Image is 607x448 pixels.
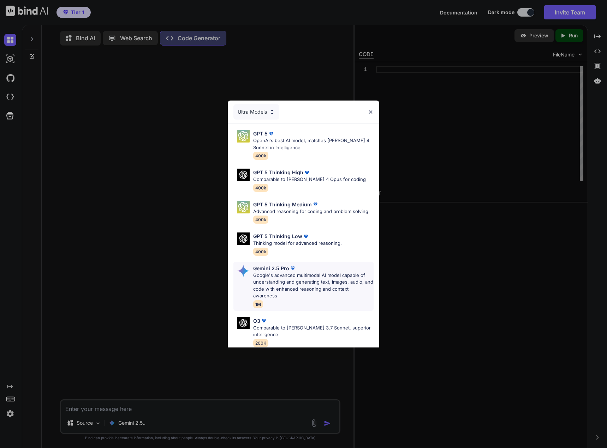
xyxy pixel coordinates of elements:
[253,130,268,137] p: GPT 5
[253,325,374,338] p: Comparable to [PERSON_NAME] 3.7 Sonnet, superior intelligence
[237,130,250,143] img: Pick Models
[253,208,368,215] p: Advanced reasoning for coding and problem solving
[253,240,342,247] p: Thinking model for advanced reasoning.
[253,300,263,308] span: 1M
[253,137,374,151] p: OpenAI's best AI model, matches [PERSON_NAME] 4 Sonnet in Intelligence
[289,265,296,272] img: premium
[237,169,250,181] img: Pick Models
[253,317,260,325] p: O3
[253,265,289,272] p: Gemini 2.5 Pro
[268,130,275,137] img: premium
[253,272,374,299] p: Google's advanced multimodal AI model capable of understanding and generating text, images, audio...
[237,265,250,277] img: Pick Models
[237,317,250,329] img: Pick Models
[253,248,268,256] span: 400k
[368,109,374,115] img: close
[253,176,366,183] p: Comparable to [PERSON_NAME] 4 Opus for coding
[302,233,309,240] img: premium
[260,317,267,324] img: premium
[253,339,268,347] span: 200K
[253,152,268,160] span: 400k
[253,184,268,192] span: 400k
[253,169,303,176] p: GPT 5 Thinking High
[269,109,275,115] img: Pick Models
[312,201,319,208] img: premium
[237,201,250,213] img: Pick Models
[253,201,312,208] p: GPT 5 Thinking Medium
[253,232,302,240] p: GPT 5 Thinking Low
[253,216,268,224] span: 400k
[233,104,279,120] div: Ultra Models
[303,169,310,176] img: premium
[237,232,250,245] img: Pick Models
